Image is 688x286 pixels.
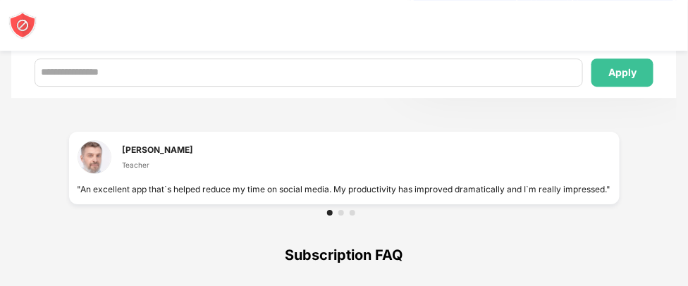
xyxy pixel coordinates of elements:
div: Teacher [123,159,194,170]
img: testimonial-1.jpg [78,140,111,174]
div: "An excellent app that`s helped reduce my time on social media. My productivity has improved dram... [78,182,611,196]
div: Apply [608,67,637,78]
img: blocksite-icon-white.svg [8,11,37,39]
div: [PERSON_NAME] [123,143,194,156]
